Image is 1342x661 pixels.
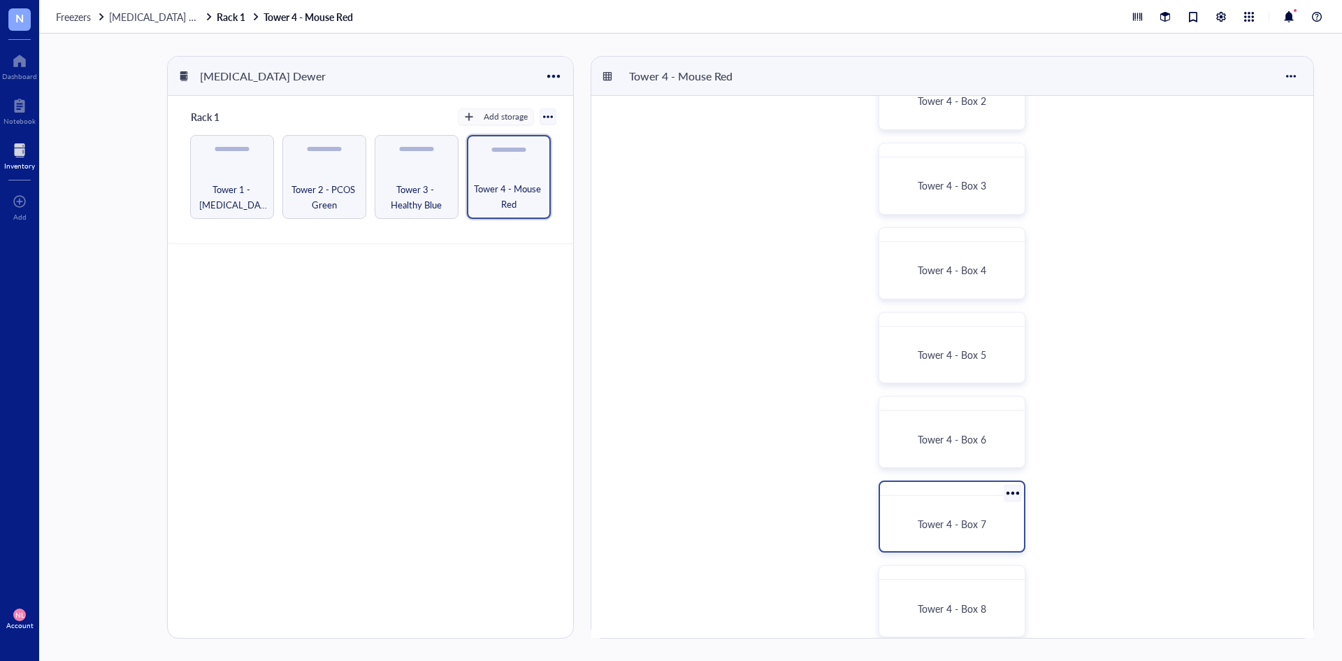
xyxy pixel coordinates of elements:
[474,181,544,212] span: Tower 4 - Mouse Red
[2,50,37,80] a: Dashboard
[109,10,214,23] a: [MEDICAL_DATA] Dewer
[15,9,24,27] span: N
[3,94,36,125] a: Notebook
[918,602,986,616] span: Tower 4 - Box 8
[2,72,37,80] div: Dashboard
[918,178,986,192] span: Tower 4 - Box 3
[56,10,91,24] span: Freezers
[3,117,36,125] div: Notebook
[458,108,534,125] button: Add storage
[918,432,986,446] span: Tower 4 - Box 6
[381,182,452,213] span: Tower 3 - Healthy Blue
[918,263,986,277] span: Tower 4 - Box 4
[196,182,268,213] span: Tower 1 - [MEDICAL_DATA] Yellow
[109,10,217,24] span: [MEDICAL_DATA] Dewer
[4,139,35,170] a: Inventory
[918,94,986,108] span: Tower 4 - Box 2
[4,162,35,170] div: Inventory
[56,10,106,23] a: Freezers
[6,621,34,630] div: Account
[623,64,739,88] div: Tower 4 - Mouse Red
[194,64,332,88] div: [MEDICAL_DATA] Dewer
[289,182,360,213] span: Tower 2 - PCOS Green
[918,517,986,531] span: Tower 4 - Box 7
[484,111,528,123] div: Add storage
[13,213,27,221] div: Add
[918,348,986,362] span: Tower 4 - Box 5
[217,10,356,23] a: Rack 1Tower 4 - Mouse Red
[15,611,24,619] span: NL
[185,107,268,127] div: Rack 1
